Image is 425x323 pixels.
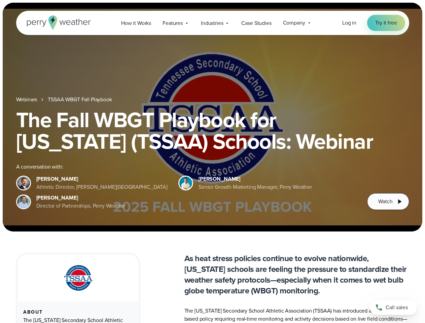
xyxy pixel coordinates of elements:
[241,19,271,27] span: Case Studies
[163,19,183,27] span: Features
[121,19,151,27] span: How it Works
[16,96,37,104] a: Webinars
[48,96,112,104] a: TSSAA WBGT Fall Playbook
[16,163,357,171] div: A conversation with:
[199,183,312,191] div: Senior Growth Marketing Manager, Perry Weather
[16,109,409,152] h1: The Fall WBGT Playbook for [US_STATE] (TSSAA) Schools: Webinar
[36,175,168,183] div: [PERSON_NAME]
[17,195,30,208] img: Jeff Wood
[56,263,101,293] img: TSSAA-Tennessee-Secondary-School-Athletic-Association.svg
[342,19,356,27] a: Log in
[386,303,408,312] span: Call sales
[36,183,168,191] div: Athletic Director, [PERSON_NAME][GEOGRAPHIC_DATA]
[378,198,392,206] span: Watch
[201,19,223,27] span: Industries
[17,177,30,189] img: Brian Wyatt
[367,15,405,31] a: Try it free
[36,202,125,210] div: Director of Partnerships, Perry Weather
[36,194,125,202] div: [PERSON_NAME]
[367,193,409,210] button: Watch
[23,310,133,315] div: About
[16,96,409,104] nav: Breadcrumb
[236,16,277,30] a: Case Studies
[283,19,305,27] span: Company
[375,19,397,27] span: Try it free
[199,175,312,183] div: [PERSON_NAME]
[179,177,192,189] img: Spencer Patton, Perry Weather
[115,16,157,30] a: How it Works
[184,253,409,296] p: As heat stress policies continue to evolve nationwide, [US_STATE] schools are feeling the pressur...
[370,300,417,315] a: Call sales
